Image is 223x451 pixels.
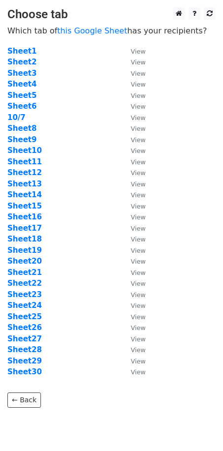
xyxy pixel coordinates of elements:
[131,247,146,254] small: View
[7,334,42,343] strong: Sheet27
[121,334,146,343] a: View
[7,367,42,376] a: Sheet30
[121,135,146,144] a: View
[121,91,146,100] a: View
[7,69,37,78] strong: Sheet3
[7,124,37,133] a: Sheet8
[131,81,146,88] small: View
[121,257,146,266] a: View
[7,91,37,100] a: Sheet5
[121,202,146,210] a: View
[131,48,146,55] small: View
[7,301,42,310] a: Sheet24
[7,268,42,277] strong: Sheet21
[131,203,146,210] small: View
[131,136,146,144] small: View
[131,114,146,121] small: View
[7,146,42,155] a: Sheet10
[131,92,146,99] small: View
[131,147,146,154] small: View
[7,168,42,177] a: Sheet12
[131,169,146,177] small: View
[7,180,42,188] a: Sheet13
[7,113,26,122] a: 10/7
[131,302,146,309] small: View
[7,135,37,144] a: Sheet9
[7,224,42,233] a: Sheet17
[7,246,42,255] strong: Sheet19
[7,235,42,243] a: Sheet18
[131,103,146,110] small: View
[121,113,146,122] a: View
[7,58,37,66] a: Sheet2
[7,257,42,266] a: Sheet20
[121,168,146,177] a: View
[121,157,146,166] a: View
[7,190,42,199] strong: Sheet14
[7,392,41,408] a: ← Back
[131,324,146,331] small: View
[7,157,42,166] a: Sheet11
[7,47,37,56] a: Sheet1
[121,246,146,255] a: View
[121,323,146,332] a: View
[121,146,146,155] a: View
[131,358,146,365] small: View
[121,367,146,376] a: View
[121,80,146,89] a: View
[7,345,42,354] a: Sheet28
[131,280,146,287] small: View
[131,70,146,77] small: View
[131,125,146,132] small: View
[7,279,42,288] a: Sheet22
[131,158,146,166] small: View
[121,357,146,365] a: View
[7,212,42,221] a: Sheet16
[121,224,146,233] a: View
[7,7,216,22] h3: Choose tab
[131,213,146,221] small: View
[7,290,42,299] a: Sheet23
[121,124,146,133] a: View
[121,290,146,299] a: View
[57,26,127,35] a: this Google Sheet
[131,258,146,265] small: View
[7,80,37,89] a: Sheet4
[7,323,42,332] a: Sheet26
[131,291,146,299] small: View
[131,180,146,188] small: View
[131,236,146,243] small: View
[121,301,146,310] a: View
[7,357,42,365] strong: Sheet29
[7,26,216,36] p: Which tab of has your recipients?
[131,269,146,276] small: View
[131,191,146,199] small: View
[121,69,146,78] a: View
[7,312,42,321] a: Sheet25
[131,346,146,354] small: View
[7,202,42,210] a: Sheet15
[131,313,146,321] small: View
[121,268,146,277] a: View
[121,47,146,56] a: View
